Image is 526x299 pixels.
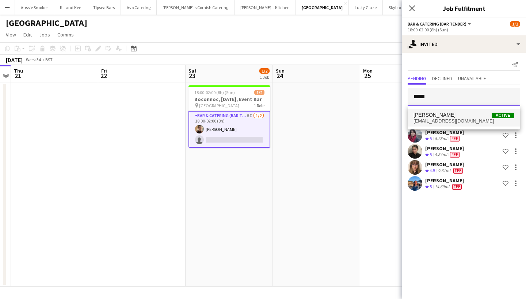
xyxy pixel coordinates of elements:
[413,112,456,118] span: Shannon Kitto
[39,31,50,38] span: Jobs
[449,152,461,158] div: Crew has different fees then in role
[449,136,461,142] div: Crew has different fees then in role
[54,0,87,15] button: Kit and Kee
[15,0,54,15] button: Aussie Smoker
[433,184,451,190] div: 14.69mi
[54,30,77,39] a: Comms
[275,71,285,80] span: 24
[199,103,239,108] span: [GEOGRAPHIC_DATA]
[188,67,197,74] span: Sat
[432,76,452,81] span: Declined
[13,71,23,80] span: 21
[36,30,53,39] a: Jobs
[458,76,486,81] span: Unavailable
[452,168,464,174] div: Crew has different fees then in role
[276,67,285,74] span: Sun
[425,161,464,168] div: [PERSON_NAME]
[100,71,107,80] span: 22
[425,145,464,152] div: [PERSON_NAME]
[235,0,296,15] button: [PERSON_NAME]'s Kitchen
[452,184,462,190] span: Fee
[453,168,463,174] span: Fee
[413,118,514,124] span: shaz.kitto@icloud.com
[24,57,42,62] span: Week 34
[6,18,87,28] h1: [GEOGRAPHIC_DATA]
[194,90,235,95] span: 18:00-02:00 (8h) (Sun)
[451,184,463,190] div: Crew has different fees then in role
[6,56,23,63] div: [DATE]
[254,103,264,108] span: 1 Role
[3,30,19,39] a: View
[408,21,472,27] button: Bar & Catering (Bar Tender)
[296,0,349,15] button: [GEOGRAPHIC_DATA]
[349,0,383,15] button: Lusty Glaze
[437,168,452,174] div: 9.61mi
[188,111,270,148] app-card-role: Bar & Catering (Bar Tender)5I1/218:00-02:00 (8h)[PERSON_NAME]
[363,67,373,74] span: Mon
[492,113,514,118] span: Active
[510,21,520,27] span: 1/2
[87,0,121,15] button: Tipsea Bars
[45,57,53,62] div: BST
[430,136,432,141] span: 5
[260,74,269,80] div: 1 Job
[430,168,435,173] span: 4.5
[450,152,460,158] span: Fee
[383,0,408,15] button: Skybar
[408,76,426,81] span: Pending
[408,21,466,27] span: Bar & Catering (Bar Tender)
[188,85,270,148] app-job-card: 18:00-02:00 (8h) (Sun)1/2Boconnoc, [DATE], Event Bar [GEOGRAPHIC_DATA]1 RoleBar & Catering (Bar T...
[402,35,526,53] div: Invited
[14,67,23,74] span: Thu
[408,27,520,32] div: 18:00-02:00 (8h) (Sun)
[430,152,432,157] span: 5
[430,184,432,189] span: 5
[187,71,197,80] span: 23
[254,90,264,95] span: 1/2
[23,31,32,38] span: Edit
[259,68,270,74] span: 1/2
[121,0,157,15] button: Avo Catering
[425,129,464,136] div: [PERSON_NAME]
[101,67,107,74] span: Fri
[6,31,16,38] span: View
[188,96,270,102] h3: Boconnoc, [DATE], Event Bar
[157,0,235,15] button: [PERSON_NAME]'s Cornish Catering
[57,31,74,38] span: Comms
[402,4,526,13] h3: Job Fulfilment
[450,136,460,141] span: Fee
[425,177,464,184] div: [PERSON_NAME]
[433,136,449,142] div: 8.28mi
[20,30,35,39] a: Edit
[433,152,449,158] div: 4.84mi
[362,71,373,80] span: 25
